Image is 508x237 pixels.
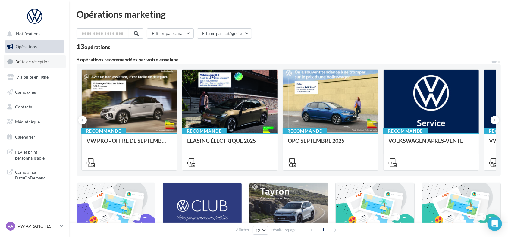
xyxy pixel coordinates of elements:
a: Campagnes [4,86,66,98]
div: 13 [77,43,110,50]
a: Médiathèque [4,116,66,128]
div: opérations [84,44,110,50]
span: Opérations [16,44,37,49]
div: Recommandé [81,128,126,134]
div: OPO SEPTEMBRE 2025 [288,138,373,150]
a: VA VW AVRANCHES [5,220,64,232]
span: VA [8,223,14,229]
a: Contacts [4,101,66,113]
button: 12 [253,226,268,235]
span: Calendrier [15,134,35,139]
span: Médiathèque [15,119,40,124]
button: Filtrer par canal [147,28,194,39]
div: Recommandé [383,128,428,134]
button: Filtrer par catégorie [197,28,252,39]
div: Opérations marketing [77,10,501,19]
div: 6 opérations recommandées par votre enseigne [77,57,491,62]
span: Campagnes DataOnDemand [15,168,62,181]
span: résultats/page [271,227,296,233]
div: VOLKSWAGEN APRES-VENTE [388,138,474,150]
a: Boîte de réception [4,55,66,68]
a: Opérations [4,40,66,53]
span: Visibilité en ligne [16,74,49,80]
div: LEASING ÉLECTRIQUE 2025 [187,138,273,150]
span: Campagnes [15,89,37,94]
a: Calendrier [4,131,66,143]
span: Notifications [16,31,40,36]
span: Boîte de réception [15,59,50,64]
span: Afficher [236,227,249,233]
span: 12 [256,228,261,233]
span: 1 [319,225,328,235]
a: PLV et print personnalisable [4,145,66,163]
div: Recommandé [182,128,227,134]
div: VW PRO - OFFRE DE SEPTEMBRE 25 [86,138,172,150]
span: Contacts [15,104,32,109]
a: Campagnes DataOnDemand [4,166,66,183]
span: PLV et print personnalisable [15,148,62,161]
div: Open Intercom Messenger [488,217,502,231]
a: Visibilité en ligne [4,71,66,83]
div: Recommandé [283,128,327,134]
p: VW AVRANCHES [17,223,58,229]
